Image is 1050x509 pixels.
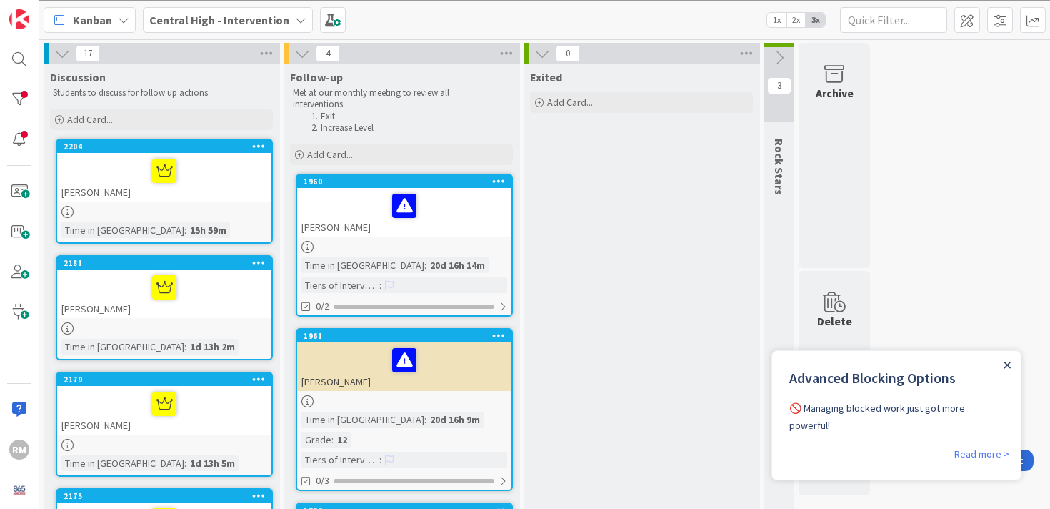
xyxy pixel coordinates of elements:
[6,357,1044,370] div: DELETE
[547,96,593,109] span: Add Card...
[6,409,1044,422] div: MOVE
[424,257,426,273] span: :
[6,19,132,34] input: Search outlines
[304,331,511,341] div: 1961
[307,148,353,161] span: Add Card...
[307,111,471,122] li: Exit
[57,140,271,153] div: 2204
[184,222,186,238] span: :
[6,124,1044,137] div: Move To ...
[6,383,1044,396] div: Home
[64,375,271,385] div: 2179
[64,142,271,152] div: 2204
[331,432,334,448] span: :
[316,299,329,314] span: 0/2
[301,277,379,293] div: Tiers of Intervention
[61,455,184,471] div: Time in [GEOGRAPHIC_DATA]
[184,455,186,471] span: :
[767,77,791,94] span: 3
[296,328,513,491] a: 1961[PERSON_NAME]Time in [GEOGRAPHIC_DATA]:20d 16h 9mGrade:12Tiers of Intervention:0/3
[6,460,1044,473] div: WEBSITE
[184,339,186,355] span: :
[6,370,1044,383] div: Move to ...
[771,350,1021,480] iframe: UserGuiding Product Updates Slide Out
[57,257,271,318] div: 2181[PERSON_NAME]
[316,45,340,62] span: 4
[6,435,1044,448] div: SAVE
[426,257,489,273] div: 20d 16h 14m
[57,386,271,435] div: [PERSON_NAME]
[61,222,184,238] div: Time in [GEOGRAPHIC_DATA]
[56,372,273,477] a: 2179[PERSON_NAME]Time in [GEOGRAPHIC_DATA]:1d 13h 5m
[6,162,1044,175] div: Download
[6,252,1044,265] div: Television/Radio
[772,139,786,195] span: Rock Stars
[30,2,65,19] span: Support
[6,85,1044,98] div: Options
[57,373,271,386] div: 2179
[6,59,1044,72] div: Move To ...
[56,139,273,244] a: 2204[PERSON_NAME]Time in [GEOGRAPHIC_DATA]:15h 59m
[304,177,511,187] div: 1960
[56,255,273,360] a: 2181[PERSON_NAME]Time in [GEOGRAPHIC_DATA]:1d 13h 2m
[301,257,424,273] div: Time in [GEOGRAPHIC_DATA]
[293,87,470,111] p: Met at our monthly meeting to review all interventions
[57,140,271,202] div: 2204[PERSON_NAME]
[6,265,1044,278] div: Visual Art
[6,137,1044,149] div: Delete
[379,277,381,293] span: :
[6,332,1044,345] div: This outline has no content. Would you like to delete it?
[6,6,299,19] div: Home
[6,98,1044,111] div: Sign out
[6,306,1044,319] div: CANCEL
[6,214,1044,227] div: Journal
[9,440,29,460] div: RM
[6,239,1044,252] div: Newspaper
[57,373,271,435] div: 2179[PERSON_NAME]
[316,473,329,488] span: 0/3
[816,84,854,102] div: Archive
[297,330,511,391] div: 1961[PERSON_NAME]
[301,412,424,428] div: Time in [GEOGRAPHIC_DATA]
[9,480,29,500] img: avatar
[6,486,1044,499] div: MORE
[64,258,271,268] div: 2181
[6,175,1044,188] div: Print
[334,432,351,448] div: 12
[6,473,1044,486] div: JOURNAL
[426,412,484,428] div: 20d 16h 9m
[424,412,426,428] span: :
[379,452,381,468] span: :
[6,422,1044,435] div: New source
[307,122,471,134] li: Increase Level
[817,312,852,330] div: Delete
[290,70,343,84] span: Follow-up
[6,149,1044,162] div: Rename Outline
[186,222,230,238] div: 15h 59m
[50,70,106,84] span: Discussion
[6,34,1044,46] div: Sort A > Z
[297,330,511,342] div: 1961
[297,175,511,237] div: 1960[PERSON_NAME]
[186,455,239,471] div: 1d 13h 5m
[6,111,1044,124] div: Rename
[76,45,100,62] span: 17
[6,201,1044,214] div: Search for Source
[296,174,513,317] a: 1960[PERSON_NAME]Time in [GEOGRAPHIC_DATA]:20d 16h 14mTiers of Intervention:0/2
[6,278,1044,291] div: TODO: put dlg title
[61,339,184,355] div: Time in [GEOGRAPHIC_DATA]
[301,452,379,468] div: Tiers of Intervention
[53,87,230,99] p: Students to discuss for follow up actions
[6,345,1044,357] div: SAVE AND GO HOME
[57,153,271,202] div: [PERSON_NAME]
[6,319,1044,332] div: ???
[6,396,1044,409] div: CANCEL
[64,491,271,501] div: 2175
[186,339,239,355] div: 1d 13h 2m
[297,342,511,391] div: [PERSON_NAME]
